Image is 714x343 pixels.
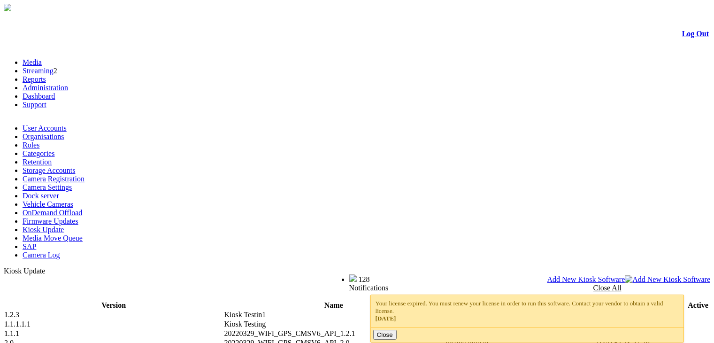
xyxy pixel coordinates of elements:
[23,101,46,109] a: Support
[23,92,55,100] a: Dashboard
[23,234,83,242] a: Media Move Queue
[211,275,330,282] span: Welcome, System Administrator (Administrator)
[23,251,60,259] a: Camera Log
[23,175,84,183] a: Camera Registration
[23,84,68,92] a: Administration
[23,133,64,140] a: Organisations
[23,158,52,166] a: Retention
[23,149,54,157] a: Categories
[23,242,36,250] a: SAP
[23,192,59,200] a: Dock server
[23,124,67,132] a: User Accounts
[4,267,45,275] span: Kiosk Update
[23,141,39,149] a: Roles
[4,4,11,11] img: arrow-3.png
[4,310,223,320] td: 1.2.3
[4,320,223,329] td: 1.1.1.1.1
[593,284,622,292] a: Close All
[373,330,397,340] button: Close
[23,75,46,83] a: Reports
[23,226,64,234] a: Kiosk Update
[4,301,223,310] th: Version
[23,209,82,217] a: OnDemand Offload
[359,275,370,283] span: 128
[23,200,73,208] a: Vehicle Cameras
[23,67,54,75] a: Streaming
[23,183,72,191] a: Camera Settings
[349,284,691,292] div: Notifications
[54,67,57,75] span: 2
[376,300,679,322] div: Your license expired. You must renew your license in order to run this software. Contact your ven...
[23,217,78,225] a: Firmware Updates
[682,30,709,38] a: Log Out
[686,301,710,310] th: Active
[349,274,357,282] img: bell25.png
[23,166,75,174] a: Storage Accounts
[23,58,42,66] a: Media
[376,315,396,322] span: [DATE]
[4,329,223,338] td: 1.1.1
